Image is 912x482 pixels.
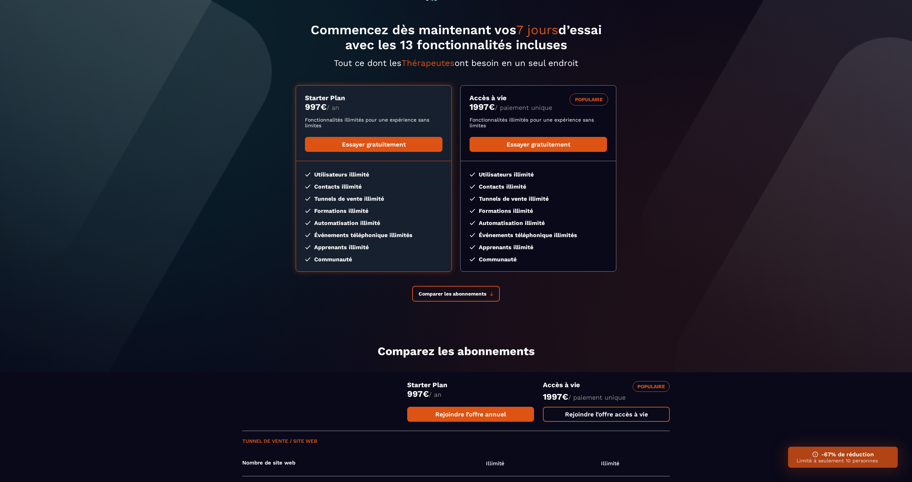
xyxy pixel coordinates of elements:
[305,183,442,190] li: Contacts illimité
[305,117,442,128] p: Fonctionnalités illimités pour une expérience sans limites
[470,221,475,225] img: checked
[412,286,500,302] button: Comparer les abonnements
[242,438,670,444] h3: Tunnel de vente / Site web
[305,220,442,226] li: Automatisation illimité
[633,381,670,392] div: Populaire
[470,220,607,226] li: Automatisation illimité
[489,102,495,112] currency: €
[401,58,455,68] span: Thérapeutes
[305,94,442,102] h3: Starter Plan
[470,94,607,102] h3: Accès à vie
[305,207,442,214] li: Formations illimité
[305,232,442,239] li: Événements téléphonique illimités
[470,233,475,237] img: checked
[305,171,442,178] li: Utilisateurs illimité
[812,451,818,457] img: ifno
[470,183,607,190] li: Contacts illimité
[242,460,436,466] h4: Nombre de site web
[543,407,670,422] a: Rejoindre l’offre accès à vie
[470,209,475,213] img: checked
[470,257,475,261] img: checked
[797,451,889,458] h3: -67% de réduction
[470,245,475,249] img: checked
[305,257,311,261] img: checked
[305,256,442,263] li: Communauté
[495,104,552,111] span: / paiement unique
[470,197,475,201] img: checked
[407,389,429,399] money: 997
[419,291,486,297] span: Comparer les abonnements
[470,173,475,176] img: checked
[470,171,607,178] li: Utilisateurs illimité
[321,102,327,112] currency: €
[407,407,534,422] a: Rejoindre l’offre annuel
[305,137,442,152] a: Essayer gratuitement
[305,195,442,202] li: Tunnels de vente illimité
[470,256,607,263] li: Communauté
[296,344,616,358] h2: Comparez les abonnements
[429,391,441,398] span: / an
[305,245,311,249] img: checked
[305,197,311,201] img: checked
[407,381,534,389] h3: Starter Plan
[543,392,568,402] money: 1997
[470,195,607,202] li: Tunnels de vente illimité
[296,22,616,52] h1: Commencez dès maintenant vos d’essai avec les 13 fonctionnalités incluses
[470,185,475,189] img: checked
[568,394,626,401] span: / paiement unique
[470,137,607,152] a: Essayer gratuitement
[470,102,495,112] money: 1997
[470,207,607,214] li: Formations illimité
[296,58,616,68] p: Tout ce dont les ont besoin en un seul endroit
[543,381,606,392] h3: Accès à vie
[570,93,608,106] div: POPULAIRE
[305,221,311,225] img: checked
[470,232,607,239] li: Événements téléphonique illimités
[305,233,311,237] img: checked
[305,102,327,112] money: 997
[470,244,607,251] li: Apprenants illimité
[305,244,442,251] li: Apprenants illimité
[516,22,558,37] span: 7 jours
[470,117,607,128] p: Fonctionnalités illimités pour une expérience sans limites
[423,389,429,399] currency: €
[555,460,665,467] span: Illimité
[305,173,311,176] img: checked
[305,185,311,189] img: checked
[562,392,568,402] currency: €
[797,458,889,463] p: Limité à seulement 10 personnes
[305,209,311,213] img: checked
[327,104,339,111] span: / an
[440,460,551,467] span: Illimité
